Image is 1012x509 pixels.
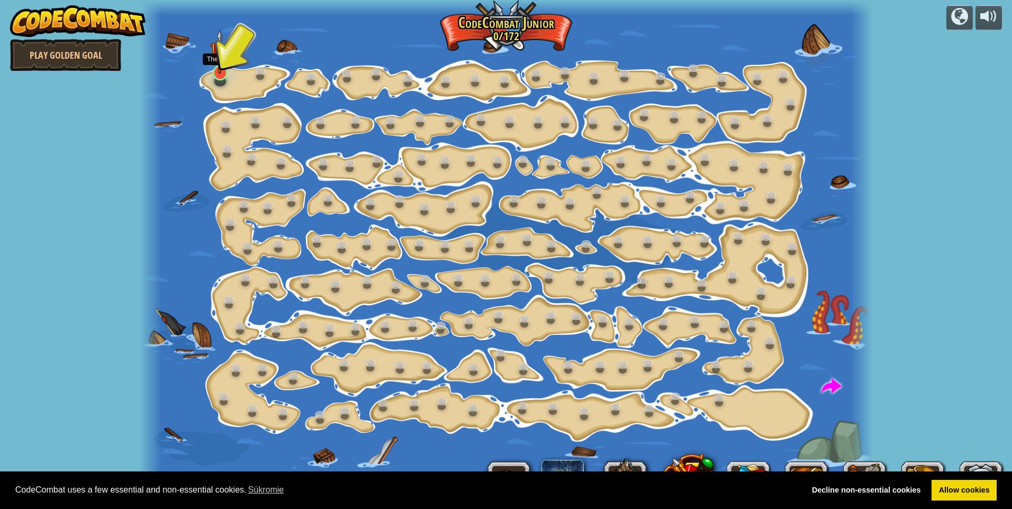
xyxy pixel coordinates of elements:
span: CodeCombat uses a few essential and non-essential cookies. [15,482,797,498]
a: deny cookies [805,480,928,501]
a: allow cookies [932,480,997,501]
img: level-banner-unstarted.png [210,29,230,74]
img: CodeCombat - Learn how to code by playing a game [10,5,146,37]
a: learn more about cookies [247,482,286,498]
a: Play Golden Goal [10,39,121,71]
button: Zmeniť hlasitosť [975,5,1002,30]
button: Campaigns [946,5,973,30]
